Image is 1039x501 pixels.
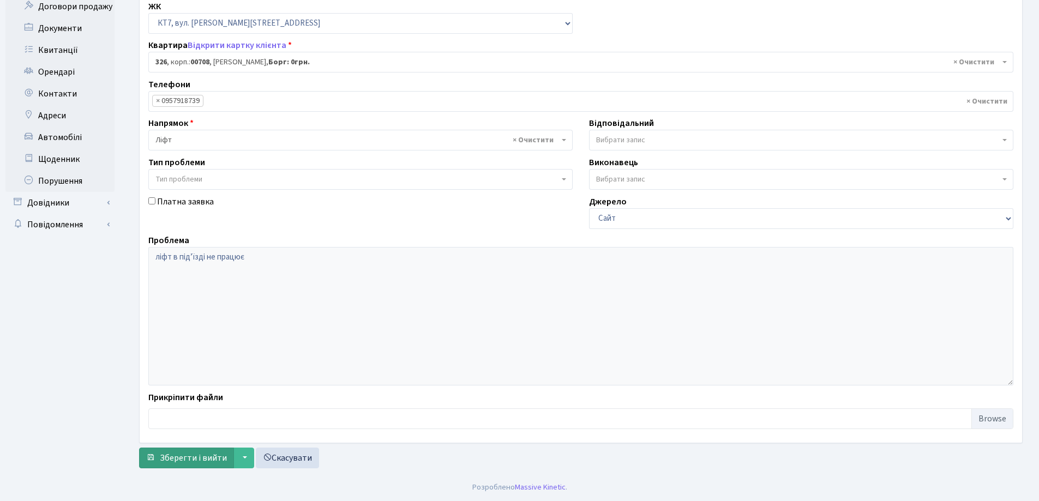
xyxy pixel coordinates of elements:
[160,452,227,464] span: Зберегти і вийти
[157,195,214,208] label: Платна заявка
[148,78,190,91] label: Телефони
[966,96,1007,107] span: Видалити всі елементи
[139,448,234,468] button: Зберегти і вийти
[513,135,554,146] span: Видалити всі елементи
[148,391,223,404] label: Прикріпити файли
[5,17,115,39] a: Документи
[148,247,1013,385] textarea: ліфт в підʼїзді не працює
[256,448,319,468] a: Скасувати
[148,117,194,130] label: Напрямок
[5,105,115,126] a: Адреси
[472,481,567,493] div: Розроблено .
[5,192,115,214] a: Довідники
[155,57,1000,68] span: <b>326</b>, корп.: <b>00708</b>, Верьовкіна Ірина Олександрівна, <b>Борг: 0грн.</b>
[155,57,167,68] b: 326
[152,95,203,107] li: 0957918739
[953,57,994,68] span: Видалити всі елементи
[589,156,638,169] label: Виконавець
[148,156,205,169] label: Тип проблеми
[515,481,566,493] a: Massive Kinetic
[188,39,286,51] a: Відкрити картку клієнта
[589,117,654,130] label: Відповідальний
[190,57,209,68] b: 00708
[5,83,115,105] a: Контакти
[155,135,559,146] span: Ліфт
[148,130,573,150] span: Ліфт
[148,234,189,247] label: Проблема
[5,61,115,83] a: Орендарі
[596,135,645,146] span: Вибрати запис
[5,214,115,236] a: Повідомлення
[596,174,645,185] span: Вибрати запис
[148,52,1013,73] span: <b>326</b>, корп.: <b>00708</b>, Верьовкіна Ірина Олександрівна, <b>Борг: 0грн.</b>
[155,174,202,185] span: Тип проблеми
[5,148,115,170] a: Щоденник
[5,39,115,61] a: Квитанції
[5,170,115,192] a: Порушення
[156,95,160,106] span: ×
[148,39,292,52] label: Квартира
[268,57,310,68] b: Борг: 0грн.
[5,126,115,148] a: Автомобілі
[589,195,627,208] label: Джерело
